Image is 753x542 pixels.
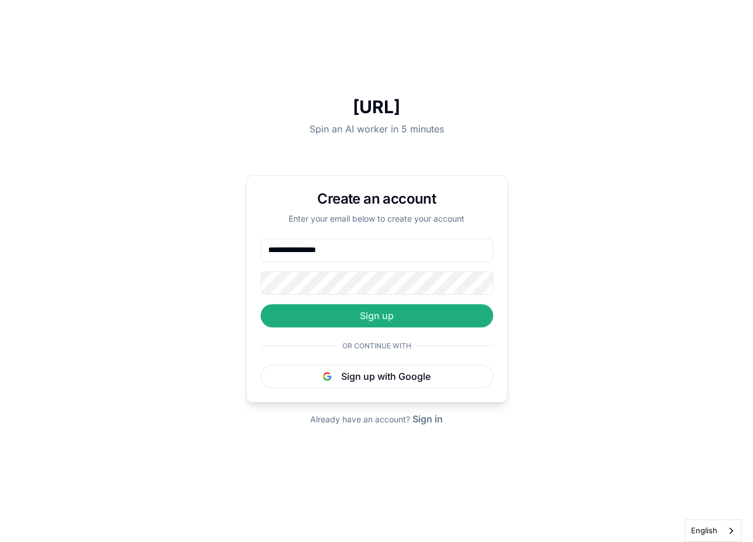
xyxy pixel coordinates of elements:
[685,520,741,541] a: English
[310,412,443,426] div: Already have an account?
[685,519,741,542] div: Language
[412,412,443,426] button: Sign in
[261,190,493,208] h1: Create an account
[261,365,493,388] button: Sign up with Google
[338,341,416,351] span: Or continue with
[261,304,493,327] button: Sign up
[246,122,508,136] p: Spin an AI worker in 5 minutes
[685,519,741,542] aside: Language selected: English
[261,213,493,225] p: Enter your email below to create your account
[246,96,508,117] h1: [URL]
